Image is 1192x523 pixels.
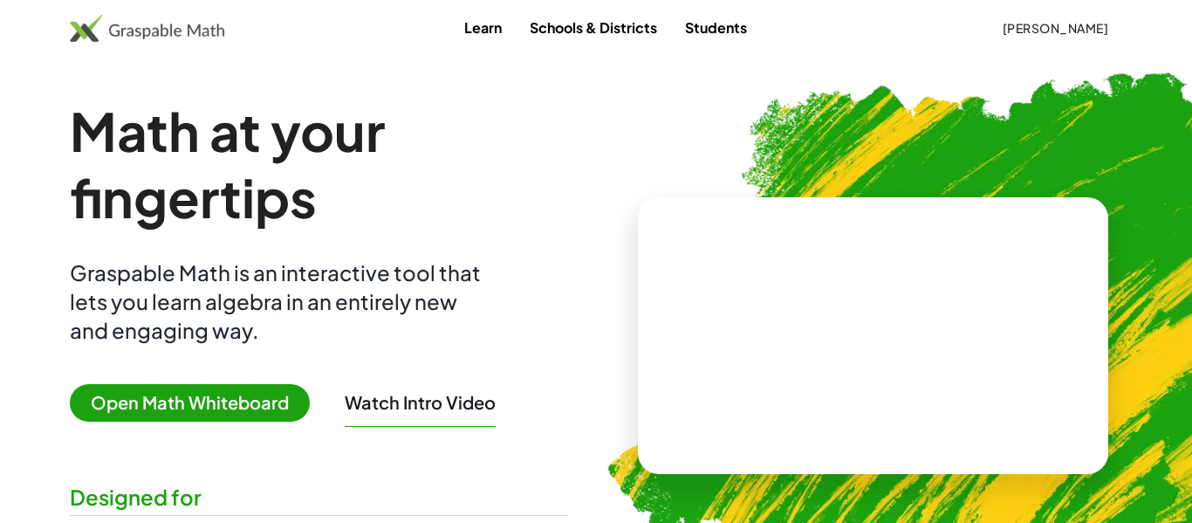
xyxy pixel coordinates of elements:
video: What is this? This is dynamic math notation. Dynamic math notation plays a central role in how Gr... [743,271,1004,402]
button: Watch Intro Video [345,391,496,414]
span: Open Math Whiteboard [70,384,310,422]
a: Students [671,11,761,44]
h1: Math at your fingertips [70,98,568,231]
div: Graspable Math is an interactive tool that lets you learn algebra in an entirely new and engaging... [70,258,489,345]
a: Learn [450,11,516,44]
div: Designed for [70,483,568,512]
button: [PERSON_NAME] [988,12,1122,44]
span: [PERSON_NAME] [1002,20,1108,36]
a: Schools & Districts [516,11,671,44]
a: Open Math Whiteboard [70,395,324,413]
